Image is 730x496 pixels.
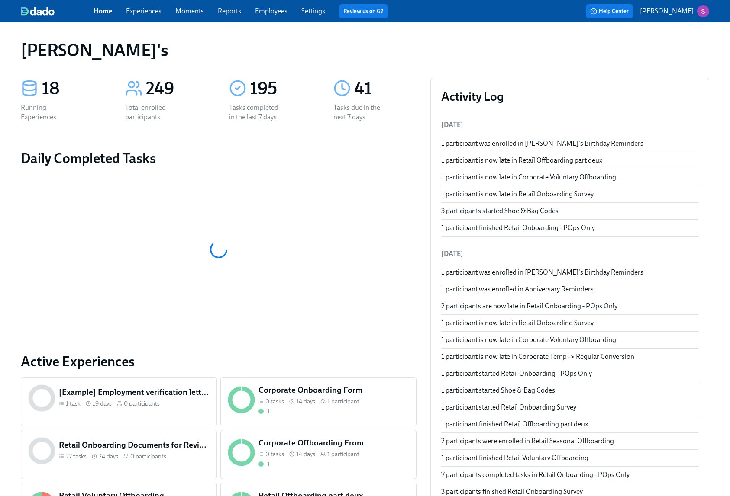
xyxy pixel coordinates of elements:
div: 1 participant was enrolled in [PERSON_NAME]'s Birthday Reminders [441,139,698,148]
div: 18 [42,78,104,99]
div: 3 participants started Shoe & Bag Codes [441,206,698,216]
span: 0 tasks [265,397,284,406]
div: 7 participants completed tasks in Retail Onboarding - POps Only [441,470,698,480]
div: 1 participant started Retail Onboarding Survey [441,403,698,412]
div: 41 [354,78,417,99]
a: Employees [255,7,287,15]
div: 1 participant is now late in Retail Onboarding Survey [441,189,698,199]
a: Corporate Onboarding Form0 tasks 14 days1 participant1 [220,377,417,426]
div: 1 participant is now late in Retail Offboarding part deux [441,156,698,165]
a: Review us on G2 [343,7,384,16]
h5: Corporate Onboarding Form [258,384,409,396]
li: [DATE] [441,243,698,264]
span: Help Center [590,7,629,16]
a: Active Experiences [21,353,417,370]
div: 1 participant finished Retail Offboarding part deux [441,419,698,429]
span: [DATE] [441,121,463,129]
a: [Example] Employment verification letters1 task 19 days0 participants [21,377,217,426]
h5: Corporate Offboarding From [258,437,409,448]
div: Tasks completed in the last 7 days [229,103,284,122]
div: Completed all due tasks [258,407,270,416]
div: 195 [250,78,313,99]
div: 1 participant started Retail Onboarding - POps Only [441,369,698,378]
a: Reports [218,7,241,15]
span: 14 days [296,397,315,406]
span: 27 tasks [66,452,87,461]
div: Running Experiences [21,103,76,122]
div: 249 [146,78,209,99]
div: 1 participant started Shoe & Bag Codes [441,386,698,395]
div: 2 participants were enrolled in Retail Seasonal Offboarding [441,436,698,446]
span: 14 days [296,450,315,458]
span: 0 participants [124,400,160,408]
div: 1 participant is now late in Retail Onboarding Survey [441,318,698,328]
div: 1 [267,407,270,416]
span: 19 days [93,400,112,408]
div: 1 [267,460,270,468]
h5: Retail Onboarding Documents for Review & Signing [59,439,210,451]
div: 1 participant was enrolled in Anniversary Reminders [441,285,698,294]
a: Retail Onboarding Documents for Review & Signing27 tasks 24 days0 participants [21,430,217,479]
img: dado [21,7,55,16]
div: Total enrolled participants [125,103,181,122]
a: Moments [175,7,204,15]
a: Corporate Offboarding From0 tasks 14 days1 participant1 [220,430,417,479]
p: [PERSON_NAME] [640,6,694,16]
button: Review us on G2 [339,4,388,18]
div: Tasks due in the next 7 days [333,103,389,122]
span: 1 participant [327,397,359,406]
a: Home [94,7,112,15]
span: 24 days [99,452,118,461]
div: 2 participants are now late in Retail Onboarding - POps Only [441,301,698,311]
a: Settings [301,7,325,15]
span: 0 tasks [265,450,284,458]
span: 0 participants [130,452,166,461]
img: ACg8ocKvalk5eKiSYA0Mj5kntfYcqlTkZhBNoQiYmXyzfaV5EtRlXQ=s96-c [697,5,709,17]
div: 1 participant is now late in Corporate Voluntary Offboarding [441,173,698,182]
a: Experiences [126,7,162,15]
span: 1 task [66,400,81,408]
div: Completed all due tasks [258,460,270,468]
h2: Daily Completed Tasks [21,150,417,167]
a: dado [21,7,94,16]
h1: [PERSON_NAME]'s [21,40,168,61]
div: 1 participant is now late in Corporate Temp -> Regular Conversion [441,352,698,362]
button: Help Center [586,4,633,18]
h5: [Example] Employment verification letters [59,387,210,398]
button: [PERSON_NAME] [640,5,709,17]
h3: Activity Log [441,89,698,104]
span: 1 participant [327,450,359,458]
div: 1 participant finished Retail Onboarding - POps Only [441,223,698,233]
div: 1 participant was enrolled in [PERSON_NAME]'s Birthday Reminders [441,268,698,277]
div: 1 participant is now late in Corporate Voluntary Offboarding [441,335,698,345]
div: 1 participant finished Retail Voluntary Offboarding [441,453,698,463]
